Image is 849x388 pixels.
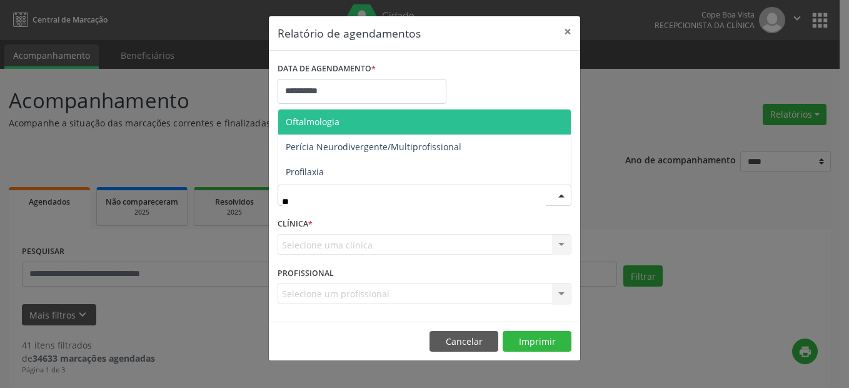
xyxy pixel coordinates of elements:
[278,59,376,79] label: DATA DE AGENDAMENTO
[430,331,498,352] button: Cancelar
[286,116,339,128] span: Oftalmologia
[503,331,571,352] button: Imprimir
[278,215,313,234] label: CLÍNICA
[278,25,421,41] h5: Relatório de agendamentos
[286,166,324,178] span: Profilaxia
[555,16,580,47] button: Close
[286,141,461,153] span: Perícia Neurodivergente/Multiprofissional
[278,263,334,283] label: PROFISSIONAL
